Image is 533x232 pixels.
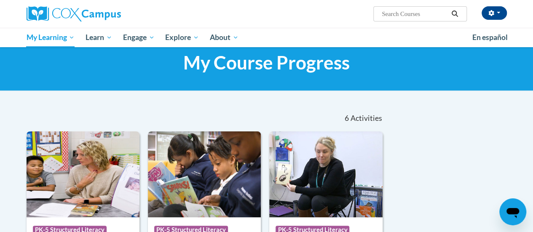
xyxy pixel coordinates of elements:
span: En español [472,33,508,42]
a: En español [467,29,513,46]
img: Course Logo [148,131,261,217]
img: Course Logo [269,131,382,217]
span: My Course Progress [183,51,350,74]
a: Learn [80,28,118,47]
a: Engage [118,28,160,47]
button: Search [448,9,461,19]
span: Explore [165,32,199,43]
div: Main menu [20,28,513,47]
span: My Learning [26,32,75,43]
img: Course Logo [27,131,139,217]
span: 6 [345,114,349,123]
a: Explore [160,28,204,47]
span: About [210,32,238,43]
a: My Learning [21,28,80,47]
button: Account Settings [482,6,507,20]
span: Learn [86,32,112,43]
a: Cox Campus [27,6,178,21]
span: Activities [350,114,382,123]
a: About [204,28,244,47]
img: Cox Campus [27,6,121,21]
input: Search Courses [381,9,448,19]
span: Engage [123,32,155,43]
iframe: Button to launch messaging window [499,198,526,225]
